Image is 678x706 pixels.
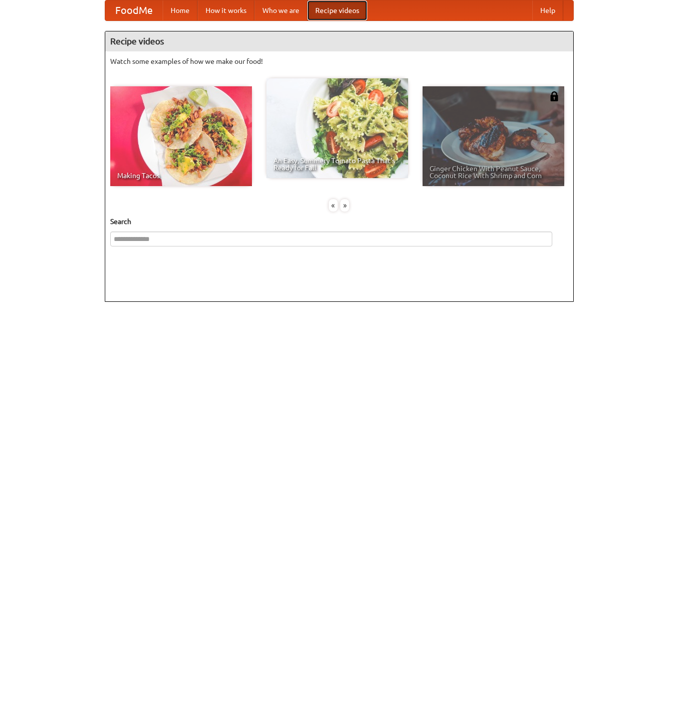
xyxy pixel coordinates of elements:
a: Who we are [254,0,307,20]
a: How it works [198,0,254,20]
span: Making Tacos [117,172,245,179]
h5: Search [110,217,568,227]
span: An Easy, Summery Tomato Pasta That's Ready for Fall [273,157,401,171]
a: FoodMe [105,0,163,20]
a: Recipe videos [307,0,367,20]
a: Help [532,0,563,20]
a: Making Tacos [110,86,252,186]
div: « [329,199,338,212]
a: An Easy, Summery Tomato Pasta That's Ready for Fall [266,78,408,178]
h4: Recipe videos [105,31,573,51]
div: » [340,199,349,212]
img: 483408.png [549,91,559,101]
a: Home [163,0,198,20]
p: Watch some examples of how we make our food! [110,56,568,66]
